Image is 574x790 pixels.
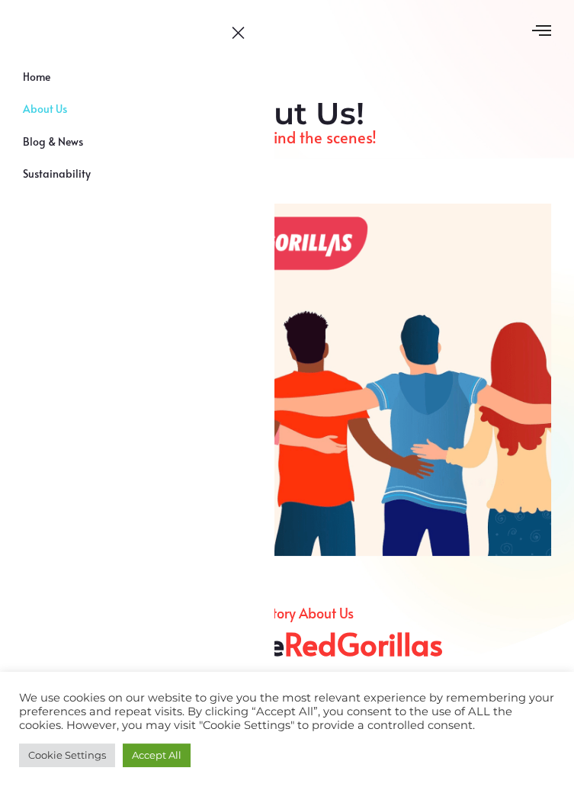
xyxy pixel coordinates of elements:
[8,95,566,132] h2: About Us!
[19,743,115,767] a: Cookie Settings
[8,124,566,150] p: People behind the scenes!
[284,625,443,662] span: RedGorillas
[23,204,551,556] img: About Us!
[123,743,191,767] a: Accept All
[15,602,559,625] p: A Little Story About Us
[509,5,574,57] button: open-menu
[210,23,267,46] button: close-menu
[19,691,555,732] div: We use cookies on our website to give you the most relevant experience by remembering your prefer...
[15,625,559,662] h2: Hi👋, We're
